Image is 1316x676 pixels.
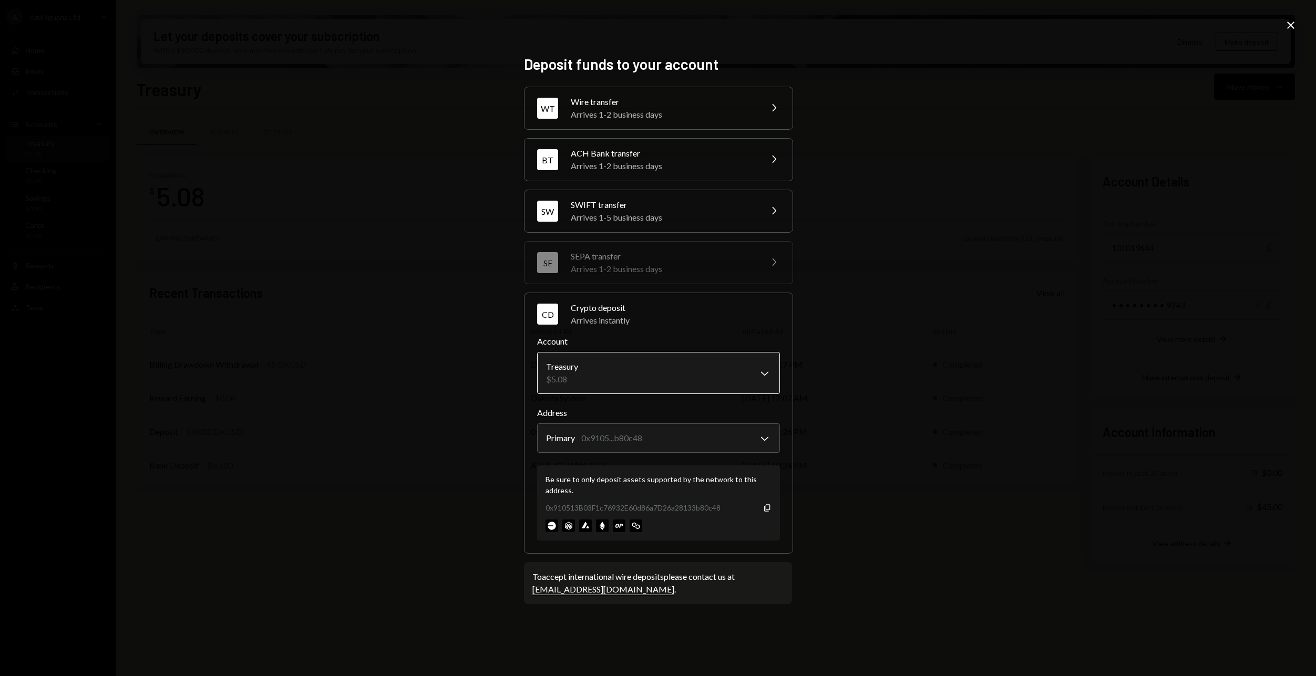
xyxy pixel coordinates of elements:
[581,432,642,444] div: 0x9105...b80c48
[571,108,755,121] div: Arrives 1-2 business days
[537,304,558,325] div: CD
[537,352,780,394] button: Account
[525,190,793,232] button: SWSWIFT transferArrives 1-5 business days
[562,519,575,532] img: arbitrum-mainnet
[524,54,792,75] h2: Deposit funds to your account
[546,502,721,513] div: 0x910513B03F1c76932E60d86a7D26a28133b80c48
[571,314,780,327] div: Arrives instantly
[532,584,674,595] a: [EMAIL_ADDRESS][DOMAIN_NAME]
[537,201,558,222] div: SW
[546,474,772,496] div: Be sure to only deposit assets supported by the network to this address.
[525,87,793,129] button: WTWire transferArrives 1-2 business days
[571,147,755,160] div: ACH Bank transfer
[630,519,642,532] img: polygon-mainnet
[571,250,755,263] div: SEPA transfer
[537,423,780,453] button: Address
[579,519,592,532] img: avalanche-mainnet
[525,293,793,335] button: CDCrypto depositArrives instantly
[537,407,780,419] label: Address
[571,211,755,224] div: Arrives 1-5 business days
[571,199,755,211] div: SWIFT transfer
[537,98,558,119] div: WT
[537,335,780,540] div: CDCrypto depositArrives instantly
[571,160,755,172] div: Arrives 1-2 business days
[537,252,558,273] div: SE
[596,519,609,532] img: ethereum-mainnet
[571,96,755,108] div: Wire transfer
[613,519,625,532] img: optimism-mainnet
[571,263,755,275] div: Arrives 1-2 business days
[537,149,558,170] div: BT
[571,301,780,314] div: Crypto deposit
[537,335,780,348] label: Account
[546,519,558,532] img: base-mainnet
[525,242,793,284] button: SESEPA transferArrives 1-2 business days
[532,570,784,596] div: To accept international wire deposits please contact us at .
[525,139,793,181] button: BTACH Bank transferArrives 1-2 business days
